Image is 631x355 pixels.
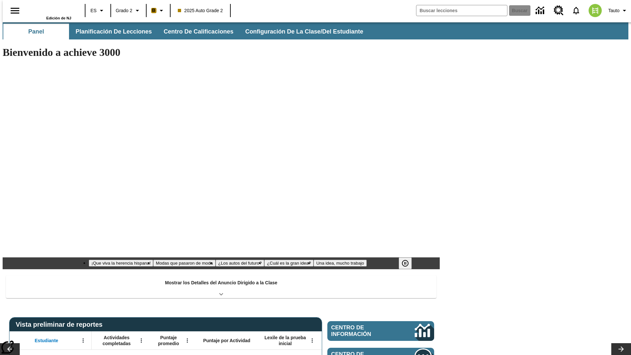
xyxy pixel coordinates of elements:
span: 2025 Auto Grade 2 [178,7,223,14]
button: Diapositiva 1 ¡Que viva la herencia hispana! [89,260,153,267]
span: Centro de información [331,324,393,338]
button: Diapositiva 4 ¿Cuál es la gran idea? [264,260,314,267]
span: Edición de NJ [46,16,71,20]
button: Carrusel de lecciones, seguir [611,343,631,355]
a: Portada [29,3,71,16]
span: Actividades completadas [95,335,138,346]
div: Pausar [399,257,418,269]
h1: Bienvenido a achieve 3000 [3,46,440,59]
button: Diapositiva 5 Una idea, mucho trabajo [314,260,366,267]
span: Vista preliminar de reportes [16,321,106,328]
div: Subbarra de navegación [3,22,628,39]
button: Diapositiva 2 Modas que pasaron de moda [153,260,215,267]
a: Centro de recursos, Se abrirá en una pestaña nueva. [550,2,568,19]
span: Estudiante [35,338,58,343]
button: Abrir el menú lateral [5,1,25,20]
button: Configuración de la clase/del estudiante [240,24,368,39]
div: Subbarra de navegación [3,24,369,39]
span: ES [90,7,97,14]
span: B [152,6,155,14]
button: Escoja un nuevo avatar [585,2,606,19]
button: Grado: Grado 2, Elige un grado [113,5,144,16]
button: Abrir menú [78,336,88,345]
button: Abrir menú [307,336,317,345]
span: Puntaje por Actividad [203,338,250,343]
button: Abrir menú [182,336,192,345]
button: Pausar [399,257,412,269]
button: Planificación de lecciones [70,24,157,39]
button: Centro de calificaciones [158,24,239,39]
p: Mostrar los Detalles del Anuncio Dirigido a la Clase [165,279,277,286]
button: Panel [3,24,69,39]
button: Diapositiva 3 ¿Los autos del futuro? [216,260,265,267]
button: Lenguaje: ES, Selecciona un idioma [87,5,108,16]
a: Centro de información [532,2,550,20]
button: Abrir menú [136,336,146,345]
span: Puntaje promedio [153,335,184,346]
a: Notificaciones [568,2,585,19]
button: Boost El color de la clase es anaranjado claro. Cambiar el color de la clase. [149,5,168,16]
div: Mostrar los Detalles del Anuncio Dirigido a la Clase [6,275,436,298]
span: Tauto [608,7,619,14]
input: Buscar campo [416,5,507,16]
span: Lexile de la prueba inicial [261,335,309,346]
span: Grado 2 [116,7,132,14]
div: Portada [29,2,71,20]
img: avatar image [589,4,602,17]
a: Centro de información [327,321,434,341]
button: Perfil/Configuración [606,5,631,16]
